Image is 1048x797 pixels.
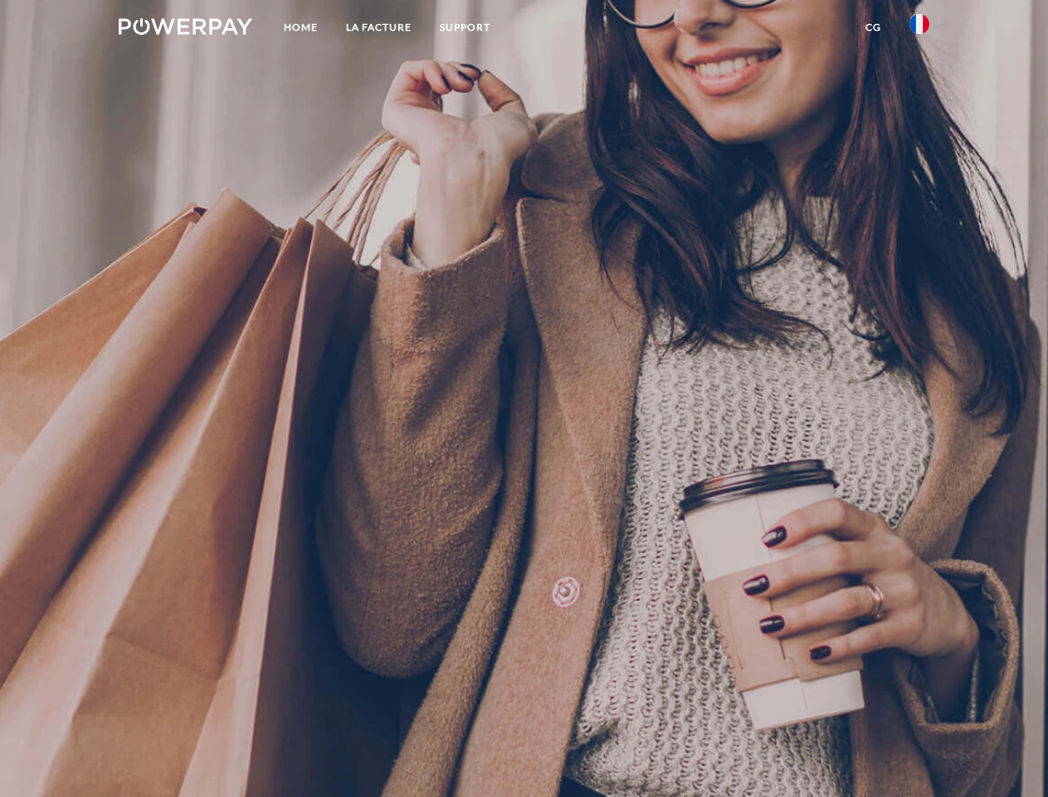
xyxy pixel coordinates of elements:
[851,12,895,42] a: CG
[332,12,426,42] a: LA FACTURE
[426,12,505,42] a: Support
[909,14,929,34] img: fr
[270,12,332,42] a: Home
[119,18,252,35] img: logo-powerpay-white.svg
